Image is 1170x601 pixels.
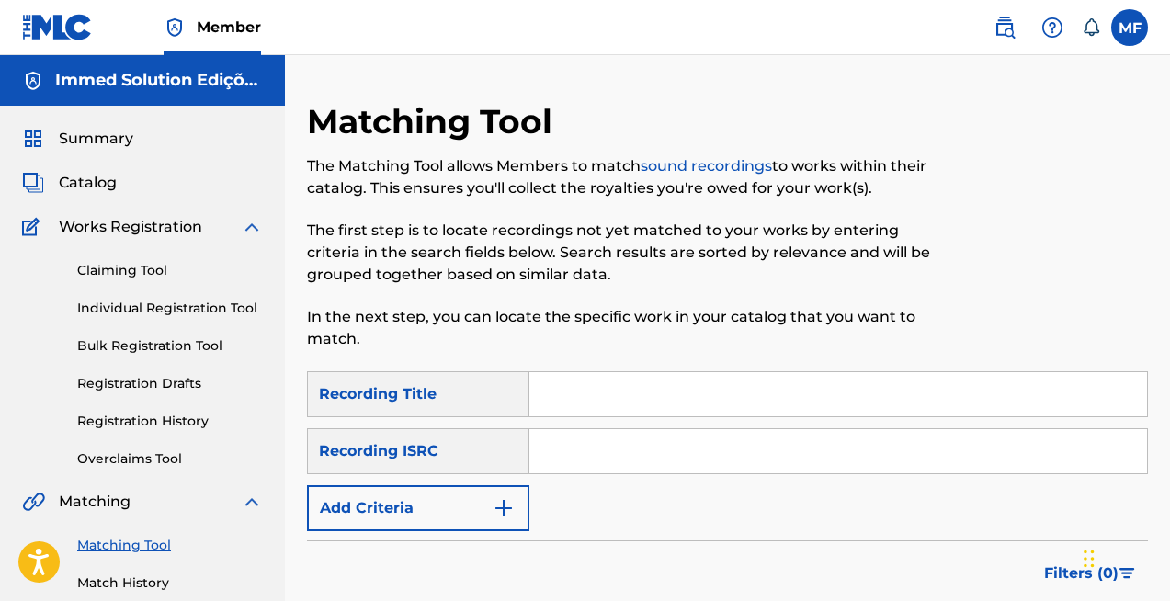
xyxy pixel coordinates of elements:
img: help [1041,17,1063,39]
a: Public Search [986,9,1023,46]
h5: Immed Solution Edições Musicais Ltda [55,70,263,91]
img: Catalog [22,172,44,194]
div: Notifications [1082,18,1100,37]
img: search [994,17,1016,39]
img: Works Registration [22,216,46,238]
p: The Matching Tool allows Members to match to works within their catalog. This ensures you'll coll... [307,155,955,199]
img: Summary [22,128,44,150]
a: Matching Tool [77,536,263,555]
img: 9d2ae6d4665cec9f34b9.svg [493,497,515,519]
a: Bulk Registration Tool [77,336,263,356]
p: In the next step, you can locate the specific work in your catalog that you want to match. [307,306,955,350]
img: expand [241,491,263,513]
a: Overclaims Tool [77,449,263,469]
span: Matching [59,491,131,513]
a: SummarySummary [22,128,133,150]
span: Works Registration [59,216,202,238]
span: Member [197,17,261,38]
span: Filters ( 0 ) [1044,562,1119,584]
img: MLC Logo [22,14,93,40]
img: Accounts [22,70,44,92]
div: Help [1034,9,1071,46]
img: Top Rightsholder [164,17,186,39]
span: Summary [59,128,133,150]
a: CatalogCatalog [22,172,117,194]
a: Registration History [77,412,263,431]
button: Add Criteria [307,485,529,531]
div: User Menu [1111,9,1148,46]
h2: Matching Tool [307,101,562,142]
p: The first step is to locate recordings not yet matched to your works by entering criteria in the ... [307,220,955,286]
div: Widget de chat [1078,513,1170,601]
a: Registration Drafts [77,374,263,393]
div: Arrastar [1084,531,1095,586]
iframe: Chat Widget [1078,513,1170,601]
button: Filters (0) [1033,550,1148,596]
a: Match History [77,573,263,593]
img: Matching [22,491,45,513]
iframe: Resource Center [1119,362,1170,510]
img: expand [241,216,263,238]
a: Individual Registration Tool [77,299,263,318]
span: Catalog [59,172,117,194]
a: Claiming Tool [77,261,263,280]
a: sound recordings [641,157,772,175]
